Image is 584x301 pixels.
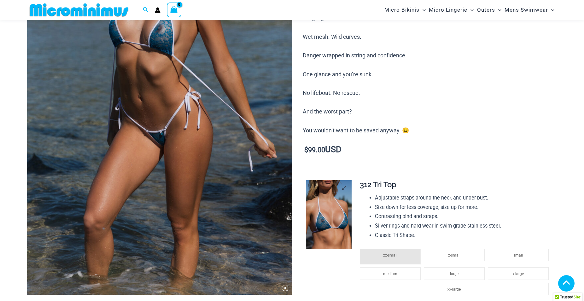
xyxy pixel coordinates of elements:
[548,2,554,18] span: Menu Toggle
[495,2,501,18] span: Menu Toggle
[304,146,308,154] span: $
[167,3,181,17] a: View Shopping Cart, empty
[303,145,557,155] p: USD
[155,7,161,13] a: Account icon link
[488,249,549,261] li: small
[512,272,524,276] span: x-large
[375,231,552,240] li: Classic Tri Shape.
[427,2,475,18] a: Micro LingerieMenu ToggleMenu Toggle
[424,249,485,261] li: x-small
[360,267,421,280] li: medium
[360,283,549,295] li: xx-large
[505,2,548,18] span: Mens Swimwear
[488,267,549,280] li: x-large
[424,267,485,280] li: large
[304,146,325,154] bdi: 99.00
[419,2,426,18] span: Menu Toggle
[467,2,474,18] span: Menu Toggle
[375,193,552,203] li: Adjustable straps around the neck and under bust.
[375,221,552,231] li: Silver rings and hard wear in swim-grade stainless steel.
[383,2,427,18] a: Micro BikinisMenu ToggleMenu Toggle
[382,1,557,19] nav: Site Navigation
[477,2,495,18] span: Outers
[448,253,460,258] span: x-small
[143,6,149,14] a: Search icon link
[360,249,421,264] li: xx-small
[503,2,556,18] a: Mens SwimwearMenu ToggleMenu Toggle
[27,3,131,17] img: MM SHOP LOGO FLAT
[383,253,397,258] span: xx-small
[476,2,503,18] a: OutersMenu ToggleMenu Toggle
[384,2,419,18] span: Micro Bikinis
[360,180,396,189] span: 312 Tri Top
[513,253,523,258] span: small
[306,180,352,249] img: Waves Breaking Ocean 312 Top
[375,212,552,221] li: Contrasting bind and straps.
[383,272,397,276] span: medium
[447,287,461,292] span: xx-large
[375,203,552,212] li: Size down for less coverage, size up for more.
[429,2,467,18] span: Micro Lingerie
[450,272,458,276] span: large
